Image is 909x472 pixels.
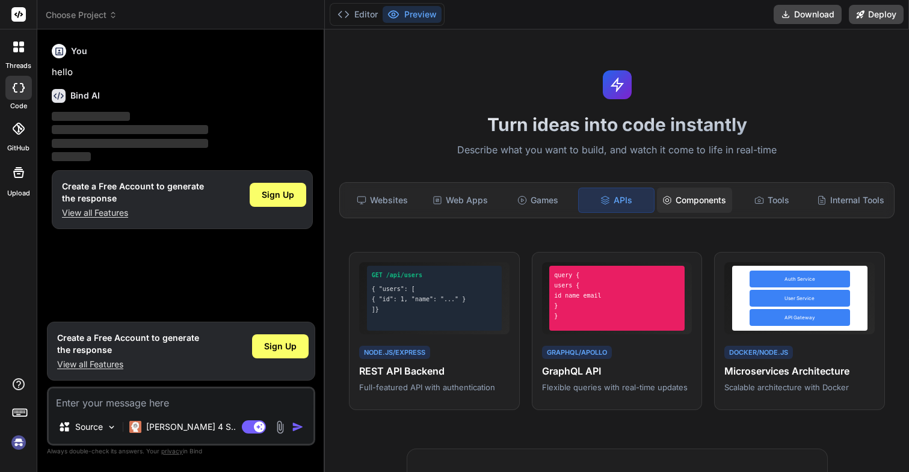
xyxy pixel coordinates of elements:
h4: Microservices Architecture [724,364,875,378]
img: signin [8,432,29,453]
div: Websites [345,188,420,213]
p: View all Features [62,207,204,219]
span: ‌ [52,125,208,134]
p: Always double-check its answers. Your in Bind [47,446,315,457]
h1: Create a Free Account to generate the response [62,180,204,204]
span: Sign Up [264,340,297,352]
div: API Gateway [750,309,850,326]
div: } [554,311,680,320]
button: Deploy [849,5,904,24]
button: Download [774,5,842,24]
div: Components [657,188,732,213]
div: Internal Tools [812,188,889,213]
div: Games [500,188,575,213]
div: Tools [735,188,810,213]
div: Docker/Node.js [724,346,793,360]
span: Sign Up [262,189,294,201]
img: icon [292,421,304,433]
label: code [10,101,27,111]
p: Describe what you want to build, and watch it come to life in real-time [332,143,902,158]
h1: Create a Free Account to generate the response [57,332,199,356]
span: ‌ [52,139,208,148]
button: Preview [383,6,442,23]
span: ‌ [52,112,130,121]
label: threads [5,61,31,71]
img: attachment [273,420,287,434]
label: Upload [7,188,30,198]
h1: Turn ideas into code instantly [332,114,902,135]
p: Flexible queries with real-time updates [542,382,692,393]
span: Choose Project [46,9,117,21]
div: APIs [578,188,655,213]
span: privacy [161,447,183,455]
div: { "id": 1, "name": "..." } [372,295,498,304]
div: Node.js/Express [359,346,430,360]
div: Web Apps [422,188,498,213]
h6: You [71,45,87,57]
div: User Service [750,290,850,307]
label: GitHub [7,143,29,153]
div: users { [554,281,680,290]
div: { "users": [ [372,284,498,293]
div: ]} [372,305,498,314]
img: Claude 4 Sonnet [129,421,141,433]
div: query { [554,271,680,280]
button: Editor [333,6,383,23]
div: Auth Service [750,271,850,287]
div: id name email [554,291,680,300]
p: Source [75,421,103,433]
p: hello [52,66,313,79]
span: ‌ [52,152,91,161]
h6: Bind AI [70,90,100,102]
p: Scalable architecture with Docker [724,382,875,393]
div: GET /api/users [372,271,498,280]
p: View all Features [57,358,199,370]
p: [PERSON_NAME] 4 S.. [146,421,236,433]
div: } [554,301,680,310]
img: Pick Models [106,422,117,432]
h4: GraphQL API [542,364,692,378]
div: GraphQL/Apollo [542,346,612,360]
h4: REST API Backend [359,364,510,378]
p: Full-featured API with authentication [359,382,510,393]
